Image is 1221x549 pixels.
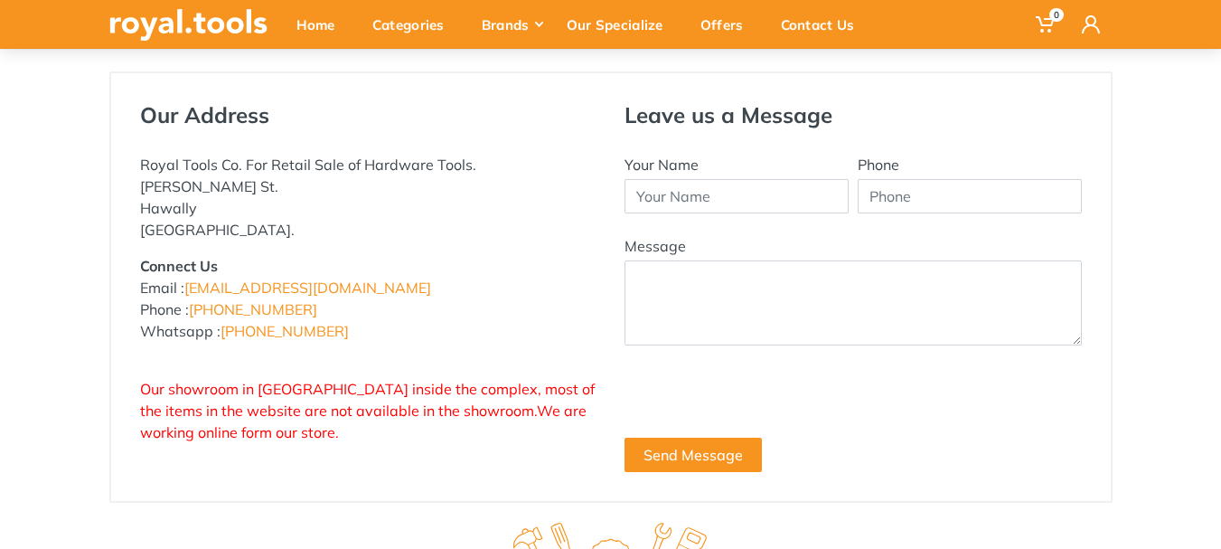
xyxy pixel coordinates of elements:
a: [EMAIL_ADDRESS][DOMAIN_NAME] [184,279,431,297]
iframe: reCAPTCHA [625,367,899,438]
div: Categories [360,5,469,43]
div: Our Specialize [554,5,688,43]
a: [PHONE_NUMBER] [221,322,349,340]
div: Contact Us [768,5,879,43]
div: Offers [688,5,768,43]
img: royal.tools Logo [109,9,268,41]
button: Send Message [625,438,762,472]
label: Phone [858,154,899,175]
span: Our showroom in [GEOGRAPHIC_DATA] inside the complex, most of the items in the website are not av... [140,380,595,441]
h4: Our Address [140,102,597,128]
label: Message [625,235,686,257]
input: Phone [858,179,1082,213]
p: Royal Tools Co. For Retail Sale of Hardware Tools. [PERSON_NAME] St. Hawally [GEOGRAPHIC_DATA]. [140,154,597,241]
h4: Leave us a Message [625,102,1082,128]
strong: Connect Us [140,257,218,275]
div: Home [284,5,360,43]
div: Brands [469,5,554,43]
p: Email : Phone : Whatsapp : [140,255,597,342]
a: [PHONE_NUMBER] [189,300,317,318]
input: Your Name [625,179,849,213]
span: 0 [1049,8,1064,22]
label: Your Name [625,154,699,175]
